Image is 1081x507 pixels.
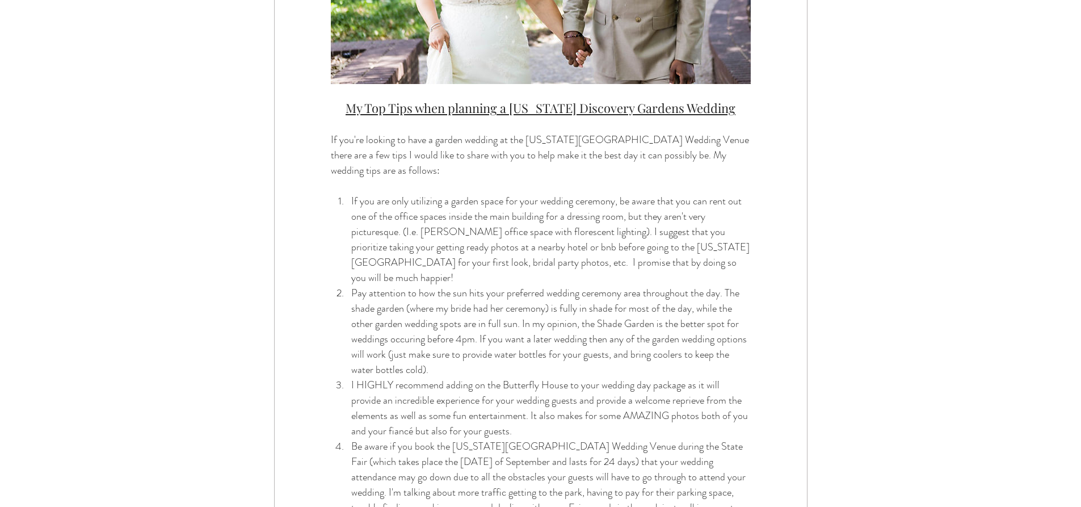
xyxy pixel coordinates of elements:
[346,99,735,116] span: My Top Tips when planning a [US_STATE] Discovery Gardens Wedding
[351,286,749,377] span: Pay attention to how the sun hits your preferred wedding ceremony area throughout the day. The sh...
[331,132,751,178] span: If you're looking to have a garden wedding at the [US_STATE][GEOGRAPHIC_DATA] Wedding Venue there...
[351,378,750,438] span: I HIGHLY recommend adding on the Butterfly House to your wedding day package as it will provide a...
[351,194,750,285] span: If you are only utilizing a garden space for your wedding ceremony, be aware that you can rent ou...
[1028,454,1081,507] iframe: Wix Chat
